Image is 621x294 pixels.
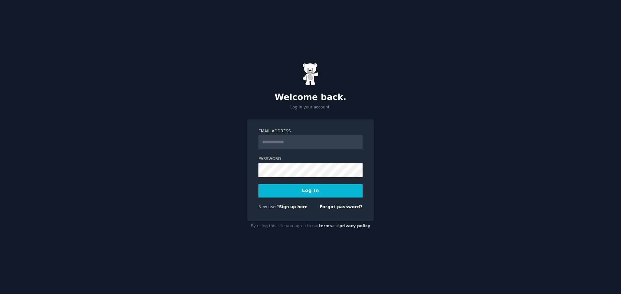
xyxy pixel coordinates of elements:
button: Log In [258,184,363,198]
div: By using this site you agree to our and [247,221,374,231]
a: terms [319,224,332,228]
span: New user? [258,205,279,209]
label: Email Address [258,128,363,134]
a: privacy policy [339,224,370,228]
a: Sign up here [279,205,308,209]
label: Password [258,156,363,162]
h2: Welcome back. [247,92,374,103]
p: Log in your account. [247,105,374,110]
img: Gummy Bear [302,63,319,86]
a: Forgot password? [320,205,363,209]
